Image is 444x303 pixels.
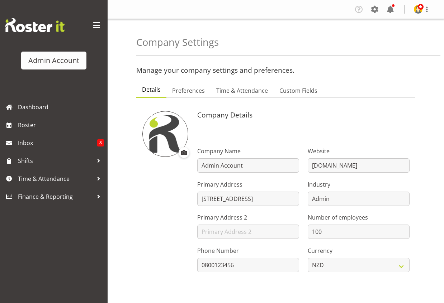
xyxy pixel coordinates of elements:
label: Phone Number [197,246,299,255]
input: Primary Address 2 [197,225,299,239]
h3: Manage your company settings and preferences. [136,66,415,74]
span: Details [142,85,161,94]
label: Company Name [197,147,299,155]
h2: Company Settings [136,37,219,48]
label: Primary Address [197,180,299,189]
span: Shifts [18,155,93,166]
input: Company Name [197,158,299,173]
span: Custom Fields [279,86,317,95]
span: Finance & Reporting [18,191,93,202]
img: Rosterit website logo [5,18,65,32]
span: 8 [97,139,104,146]
label: Number of employees [308,213,410,222]
input: Phone Number [197,258,299,272]
img: admin-rosteritf9cbda91fdf824d97c9d6345b1f660ea.png [414,5,422,14]
label: Website [308,147,410,155]
h4: Company Details [197,111,299,121]
span: Time & Attendance [18,173,93,184]
span: Preferences [172,86,205,95]
div: Admin Account [28,55,79,66]
span: Roster [18,120,104,130]
input: Industry [308,192,410,206]
span: Time & Attendance [216,86,268,95]
label: Currency [308,246,410,255]
input: Website [308,158,410,173]
span: Inbox [18,138,97,148]
span: Dashboard [18,102,104,112]
input: Number of employees [308,225,410,239]
input: Primary Address [197,192,299,206]
img: admin-account2144249f397fd07add70b22dd0bd69de.png [142,111,188,157]
label: Industry [308,180,410,189]
label: Primary Address 2 [197,213,299,222]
